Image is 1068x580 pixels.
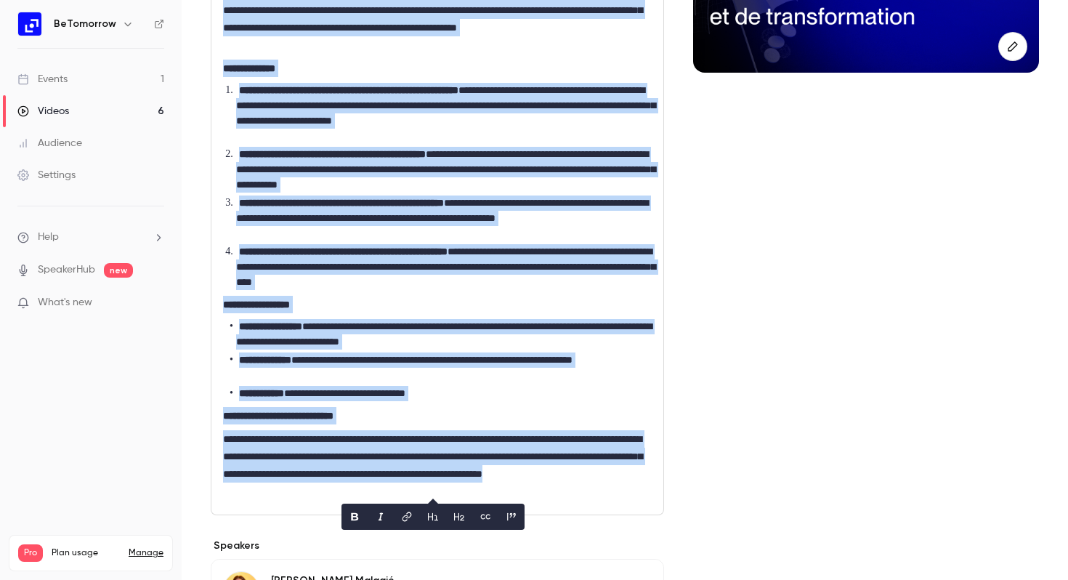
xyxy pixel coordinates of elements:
[52,547,120,559] span: Plan usage
[17,230,164,245] li: help-dropdown-opener
[18,12,41,36] img: BeTomorrow
[17,104,69,118] div: Videos
[17,168,76,182] div: Settings
[211,539,664,553] p: Speakers
[343,505,366,528] button: bold
[38,230,59,245] span: Help
[38,295,92,310] span: What's new
[38,262,95,278] a: SpeakerHub
[18,544,43,562] span: Pro
[395,505,418,528] button: link
[500,505,523,528] button: blockquote
[129,547,163,559] a: Manage
[54,17,116,31] h6: BeTomorrow
[104,263,133,278] span: new
[369,505,392,528] button: italic
[17,136,82,150] div: Audience
[17,72,68,86] div: Events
